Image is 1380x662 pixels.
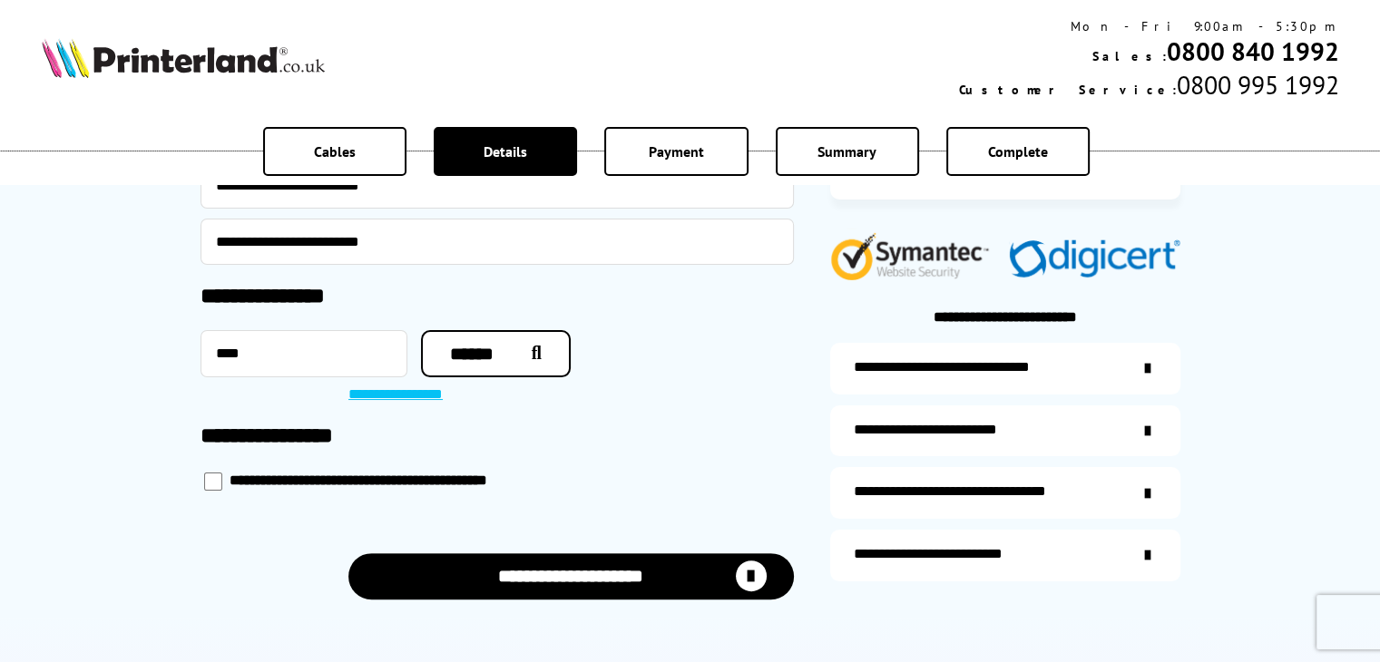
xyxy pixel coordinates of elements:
[830,530,1180,581] a: secure-website
[1176,68,1338,102] span: 0800 995 1992
[958,82,1176,98] span: Customer Service:
[1166,34,1338,68] a: 0800 840 1992
[42,38,325,78] img: Printerland Logo
[649,142,704,161] span: Payment
[958,18,1338,34] div: Mon - Fri 9:00am - 5:30pm
[988,142,1048,161] span: Complete
[830,467,1180,519] a: additional-cables
[817,142,876,161] span: Summary
[1091,48,1166,64] span: Sales:
[830,343,1180,394] a: additional-ink
[314,142,356,161] span: Cables
[830,405,1180,457] a: items-arrive
[484,142,527,161] span: Details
